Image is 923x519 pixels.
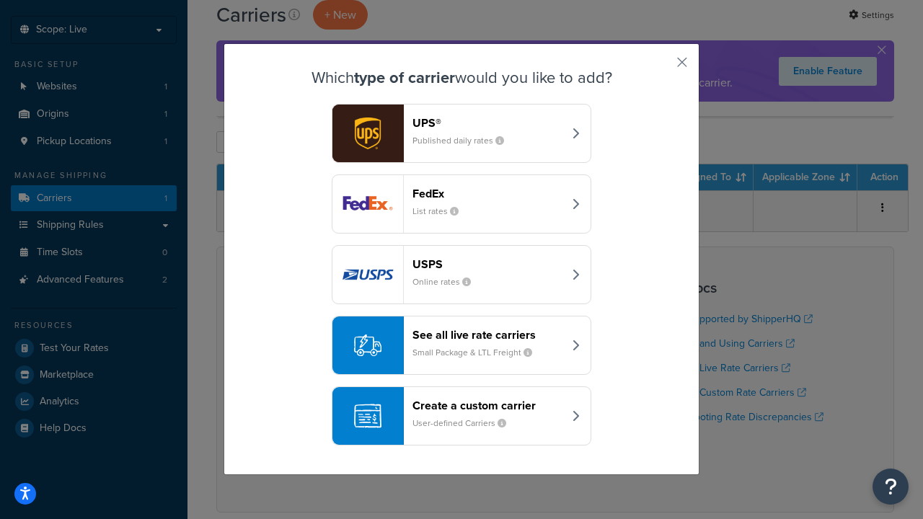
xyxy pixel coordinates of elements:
[332,104,591,163] button: ups logoUPS®Published daily rates
[412,399,563,412] header: Create a custom carrier
[412,134,516,147] small: Published daily rates
[412,275,482,288] small: Online rates
[354,332,381,359] img: icon-carrier-liverate-becf4550.svg
[873,469,909,505] button: Open Resource Center
[260,69,663,86] h3: Which would you like to add?
[354,66,455,89] strong: type of carrier
[332,175,403,233] img: fedEx logo
[332,245,591,304] button: usps logoUSPSOnline rates
[412,346,544,359] small: Small Package & LTL Freight
[332,386,591,445] button: Create a custom carrierUser-defined Carriers
[332,105,403,162] img: ups logo
[332,316,591,375] button: See all live rate carriersSmall Package & LTL Freight
[412,187,563,200] header: FedEx
[354,402,381,430] img: icon-carrier-custom-c93b8a24.svg
[332,246,403,303] img: usps logo
[412,205,470,218] small: List rates
[332,174,591,234] button: fedEx logoFedExList rates
[412,257,563,271] header: USPS
[412,116,563,130] header: UPS®
[412,417,518,430] small: User-defined Carriers
[412,328,563,342] header: See all live rate carriers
